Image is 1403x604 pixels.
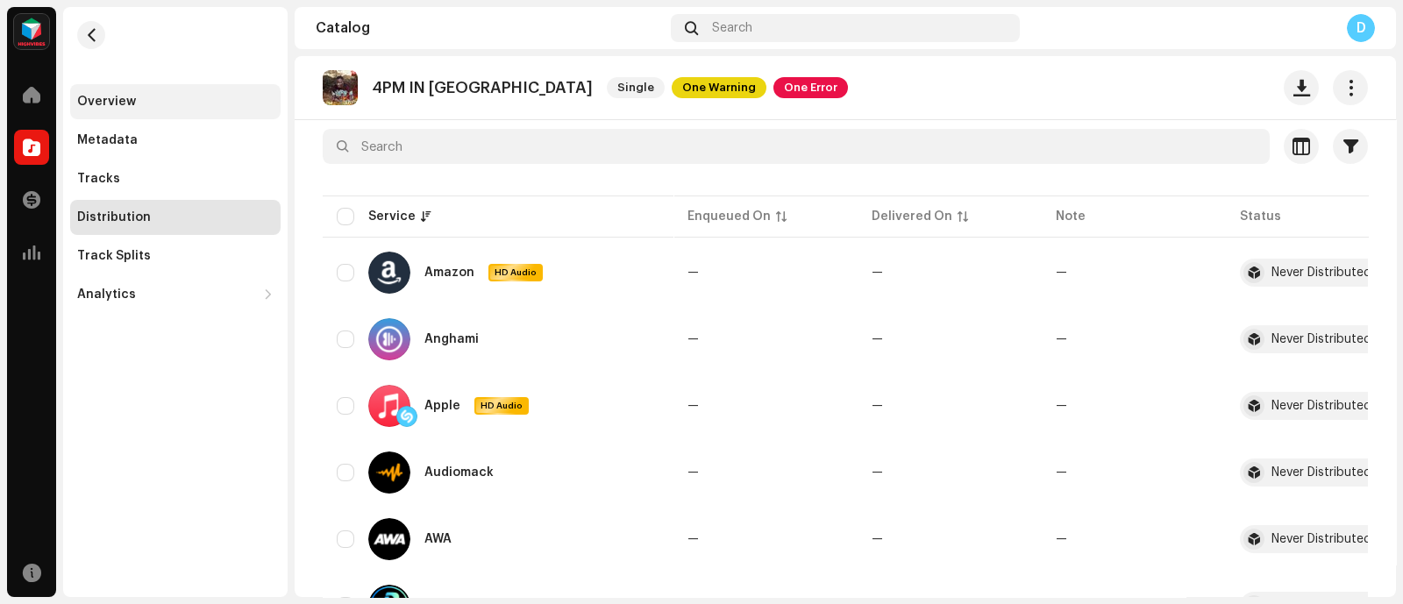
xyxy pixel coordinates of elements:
[70,84,281,119] re-m-nav-item: Overview
[77,133,138,147] div: Metadata
[773,77,848,98] span: One Error
[872,533,883,545] span: —
[368,208,416,225] div: Service
[1271,400,1371,412] div: Never Distributed
[70,277,281,312] re-m-nav-dropdown: Analytics
[323,129,1270,164] input: Search
[323,70,358,105] img: 08098860-1fed-4296-a0e2-df8e29384c9b
[77,249,151,263] div: Track Splits
[1271,466,1371,479] div: Never Distributed
[1056,333,1067,345] re-a-table-badge: —
[316,21,664,35] div: Catalog
[1056,400,1067,412] re-a-table-badge: —
[424,533,452,545] div: AWA
[70,238,281,274] re-m-nav-item: Track Splits
[687,400,699,412] span: —
[476,400,527,412] span: HD Audio
[687,466,699,479] span: —
[1347,14,1375,42] div: D
[70,161,281,196] re-m-nav-item: Tracks
[872,466,883,479] span: —
[1056,466,1067,479] re-a-table-badge: —
[70,123,281,158] re-m-nav-item: Metadata
[490,266,541,279] span: HD Audio
[77,95,136,109] div: Overview
[872,266,883,279] span: —
[872,208,952,225] div: Delivered On
[424,466,494,479] div: Audiomack
[77,288,136,302] div: Analytics
[372,79,593,97] p: 4PM IN [GEOGRAPHIC_DATA]
[77,172,120,186] div: Tracks
[424,333,479,345] div: Anghami
[1056,266,1067,279] re-a-table-badge: —
[1271,533,1371,545] div: Never Distributed
[1271,333,1371,345] div: Never Distributed
[77,210,151,224] div: Distribution
[1271,266,1371,279] div: Never Distributed
[424,400,460,412] div: Apple
[70,200,281,235] re-m-nav-item: Distribution
[607,77,665,98] span: Single
[712,21,752,35] span: Search
[687,266,699,279] span: —
[687,533,699,545] span: —
[687,208,771,225] div: Enqueued On
[424,266,474,279] div: Amazon
[1056,533,1067,545] re-a-table-badge: —
[872,333,883,345] span: —
[872,400,883,412] span: —
[672,77,766,98] span: One Warning
[14,14,49,49] img: feab3aad-9b62-475c-8caf-26f15a9573ee
[687,333,699,345] span: —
